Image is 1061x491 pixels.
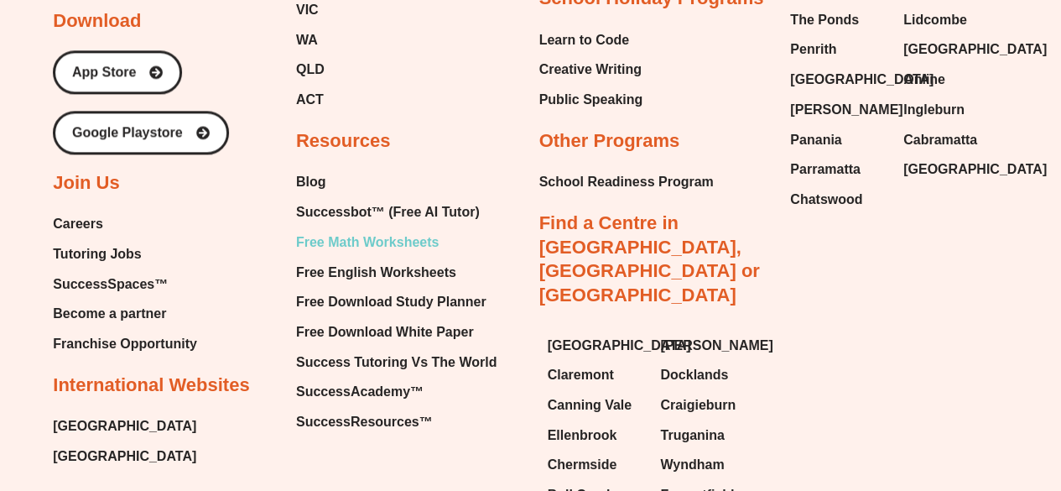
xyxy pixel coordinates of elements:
[296,350,497,375] a: Success Tutoring Vs The World
[296,410,433,435] span: SuccessResources™
[296,260,456,285] span: Free English Worksheets
[977,410,1061,491] iframe: Chat Widget
[790,37,836,62] span: Penrith
[53,212,103,237] span: Careers
[53,212,197,237] a: Careers
[296,379,424,405] span: SuccessAcademy™
[548,452,644,478] a: Chermside
[539,170,714,195] a: School Readiness Program
[903,128,977,153] span: Cabramatta
[903,8,967,33] span: Lidcombe
[53,301,166,326] span: Become a partner
[53,111,229,154] a: Google Playstore
[296,290,497,315] a: Free Download Study Planner
[790,157,861,182] span: Parramatta
[296,87,324,112] span: ACT
[53,301,197,326] a: Become a partner
[903,67,945,92] span: Online
[539,212,760,306] a: Find a Centre in [GEOGRAPHIC_DATA], [GEOGRAPHIC_DATA] or [GEOGRAPHIC_DATA]
[53,444,196,469] a: [GEOGRAPHIC_DATA]
[660,423,724,448] span: Truganina
[660,452,724,478] span: Wyndham
[539,57,643,82] a: Creative Writing
[296,28,318,53] span: WA
[903,128,1000,153] a: Cabramatta
[790,187,887,212] a: Chatswood
[790,8,859,33] span: The Ponds
[660,363,757,388] a: Docklands
[539,28,630,53] span: Learn to Code
[53,332,197,357] a: Franchise Opportunity
[296,230,497,255] a: Free Math Worksheets
[539,87,643,112] a: Public Speaking
[53,414,196,439] a: [GEOGRAPHIC_DATA]
[296,170,497,195] a: Blog
[548,452,617,478] span: Chermside
[53,272,168,297] span: SuccessSpaces™
[296,87,439,112] a: ACT
[790,97,887,123] a: [PERSON_NAME]
[790,128,841,153] span: Panania
[790,37,887,62] a: Penrith
[539,28,643,53] a: Learn to Code
[790,157,887,182] a: Parramatta
[539,129,680,154] h2: Other Programs
[53,272,197,297] a: SuccessSpaces™
[903,37,1047,62] span: [GEOGRAPHIC_DATA]
[53,171,119,196] h2: Join Us
[903,97,1000,123] a: Ingleburn
[53,50,182,94] a: App Store
[548,363,614,388] span: Claremont
[548,423,644,448] a: Ellenbrook
[296,379,497,405] a: SuccessAcademy™
[296,129,391,154] h2: Resources
[548,423,617,448] span: Ellenbrook
[548,393,632,418] span: Canning Vale
[790,8,887,33] a: The Ponds
[296,410,497,435] a: SuccessResources™
[296,320,497,345] a: Free Download White Paper
[296,170,326,195] span: Blog
[296,200,480,225] span: Successbot™ (Free AI Tutor)
[548,363,644,388] a: Claremont
[72,126,183,139] span: Google Playstore
[53,242,197,267] a: Tutoring Jobs
[296,28,439,53] a: WA
[548,333,691,358] span: [GEOGRAPHIC_DATA]
[903,8,1000,33] a: Lidcombe
[296,320,474,345] span: Free Download White Paper
[790,67,887,92] a: [GEOGRAPHIC_DATA]
[53,373,249,398] h2: International Websites
[53,9,141,34] h2: Download
[548,333,644,358] a: [GEOGRAPHIC_DATA]
[903,37,1000,62] a: [GEOGRAPHIC_DATA]
[660,333,757,358] a: [PERSON_NAME]
[790,97,902,123] span: [PERSON_NAME]
[660,393,736,418] span: Craigieburn
[296,230,439,255] span: Free Math Worksheets
[660,333,772,358] span: [PERSON_NAME]
[548,393,644,418] a: Canning Vale
[296,57,325,82] span: QLD
[296,200,497,225] a: Successbot™ (Free AI Tutor)
[296,290,486,315] span: Free Download Study Planner
[660,423,757,448] a: Truganina
[72,65,136,79] span: App Store
[296,260,497,285] a: Free English Worksheets
[660,393,757,418] a: Craigieburn
[903,157,1000,182] a: [GEOGRAPHIC_DATA]
[296,57,439,82] a: QLD
[790,187,862,212] span: Chatswood
[790,67,934,92] span: [GEOGRAPHIC_DATA]
[790,128,887,153] a: Panania
[903,157,1047,182] span: [GEOGRAPHIC_DATA]
[903,97,965,123] span: Ingleburn
[660,452,757,478] a: Wyndham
